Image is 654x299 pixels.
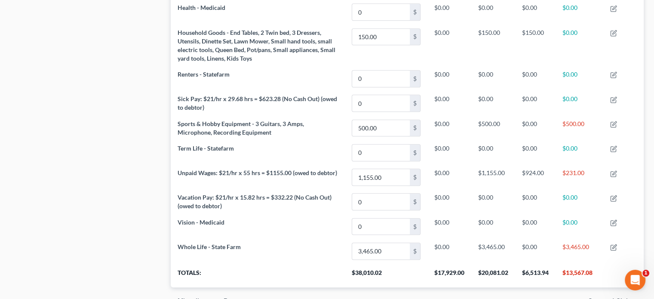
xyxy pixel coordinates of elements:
td: $0.00 [515,66,556,91]
td: $0.00 [556,214,603,239]
div: $ [410,219,420,235]
td: $0.00 [471,66,515,91]
input: 0.00 [352,120,410,136]
div: $ [410,169,420,185]
th: $13,567.08 [556,263,603,287]
td: $0.00 [427,25,471,66]
span: Vision - Medicaid [178,219,224,226]
div: $ [410,95,420,111]
td: $0.00 [427,66,471,91]
input: 0.00 [352,194,410,210]
td: $0.00 [515,116,556,140]
td: $0.00 [515,190,556,214]
input: 0.00 [352,243,410,259]
td: $3,465.00 [556,239,603,263]
td: $0.00 [471,214,515,239]
td: $150.00 [471,25,515,66]
iframe: Intercom live chat [625,270,645,290]
div: $ [410,194,420,210]
td: $231.00 [556,165,603,189]
td: $0.00 [427,190,471,214]
div: $ [410,29,420,45]
td: $0.00 [427,91,471,115]
th: $6,513.94 [515,263,556,287]
span: Vacation Pay: $21/hr x 15.82 hrs = $332.22 (No Cash Out) (owed to debtor) [178,194,332,210]
td: $0.00 [471,190,515,214]
td: $0.00 [515,239,556,263]
td: $0.00 [515,140,556,165]
td: $500.00 [556,116,603,140]
td: $0.00 [515,91,556,115]
td: $924.00 [515,165,556,189]
td: $0.00 [427,214,471,239]
td: $150.00 [515,25,556,66]
div: $ [410,243,420,259]
td: $0.00 [427,140,471,165]
td: $0.00 [515,214,556,239]
td: $0.00 [427,116,471,140]
td: $0.00 [556,190,603,214]
td: $0.00 [427,239,471,263]
span: Unpaid Wages: $21/hr x 55 hrs = $1155.00 (owed to debtor) [178,169,337,176]
span: Health - Medicaid [178,4,225,11]
td: $0.00 [556,140,603,165]
span: Household Goods - End Tables, 2 Twin bed, 3 Dressers, Utensils, Dinette Set, Lawn Mower, Small ha... [178,29,335,62]
input: 0.00 [352,219,410,235]
td: $0.00 [427,165,471,189]
span: Sports & Hobby Equipment - 3 Guitars, 3 Amps, Microphone, Recording Equipment [178,120,304,136]
td: $0.00 [471,91,515,115]
th: $38,010.02 [345,263,427,287]
input: 0.00 [352,169,410,185]
td: $0.00 [556,91,603,115]
td: $0.00 [556,25,603,66]
td: $1,155.00 [471,165,515,189]
span: 1 [642,270,649,277]
span: Sick Pay: $21/hr x 29.68 hrs = $623.28 (No Cash Out) (owed to debtor) [178,95,337,111]
input: 0.00 [352,71,410,87]
th: Totals: [171,263,345,287]
input: 0.00 [352,4,410,20]
td: $500.00 [471,116,515,140]
td: $3,465.00 [471,239,515,263]
span: Whole Life - State Farm [178,243,241,250]
th: $17,929.00 [427,263,471,287]
div: $ [410,120,420,136]
div: $ [410,71,420,87]
span: Term Life - Statefarm [178,145,234,152]
span: Renters - Statefarm [178,71,230,78]
input: 0.00 [352,95,410,111]
td: $0.00 [556,66,603,91]
input: 0.00 [352,29,410,45]
th: $20,081.02 [471,263,515,287]
td: $0.00 [471,140,515,165]
div: $ [410,145,420,161]
input: 0.00 [352,145,410,161]
div: $ [410,4,420,20]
